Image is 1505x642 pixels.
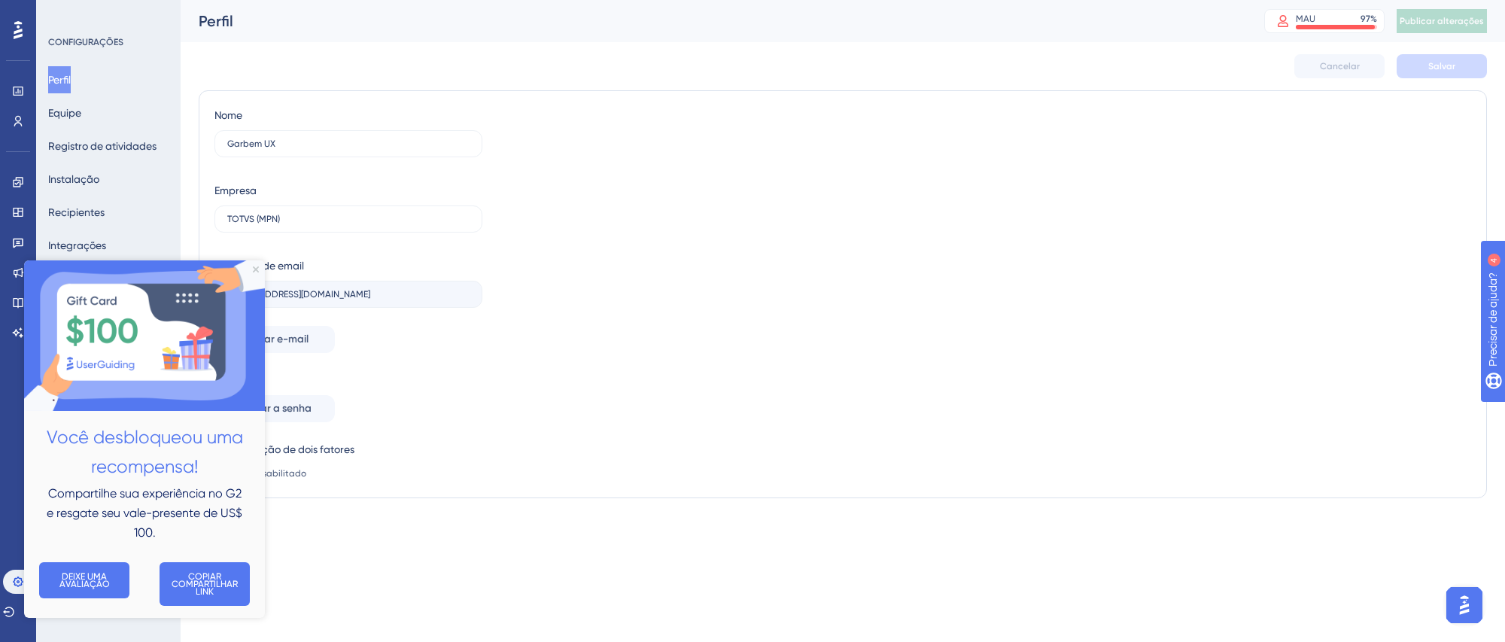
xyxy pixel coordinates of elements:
font: Cancelar [1320,61,1360,72]
font: e resgate seu vale-presente de US$ 100. [23,245,221,279]
button: Alterar e-mail [214,326,335,353]
font: Perfil [48,74,71,86]
button: Alterar a senha [214,395,335,422]
button: Instalação [48,166,99,193]
font: 97 [1361,14,1370,24]
font: % [1370,14,1377,24]
font: Recipientes [48,206,105,218]
button: COPIAR COMPARTILHAR LINK [135,302,226,345]
button: Equipe [48,99,81,126]
font: Publicar alterações [1400,16,1484,26]
button: Cancelar [1294,54,1385,78]
font: DEIXE UMA AVALIAÇÃO [35,311,86,329]
font: Nome [214,109,242,121]
button: Publicar alterações [1397,9,1487,33]
font: Registro de atividades [48,140,157,152]
font: 4 [140,9,144,17]
button: Recipientes [48,199,105,226]
font: Você desbloqueou uma recompensa! [23,166,223,217]
font: Precisar de ajuda? [35,7,129,18]
font: COPIAR COMPARTILHAR LINK [147,311,216,336]
div: Fechar visualização [229,6,235,12]
font: Perfil [199,12,233,30]
iframe: Iniciador do Assistente de IA do UserGuiding [1442,583,1487,628]
font: Alterar e-mail [242,333,309,345]
input: Nome Sobrenome [227,138,470,149]
font: CONFIGURAÇÕES [48,37,123,47]
font: Desabilitado [251,468,306,479]
font: Autenticação de dois fatores [214,443,354,455]
font: Alterar a senha [238,402,312,415]
font: Instalação [48,173,99,185]
button: Perfil [48,66,71,93]
font: Integrações [48,239,106,251]
input: Endereço de email [227,289,470,300]
button: Integrações [48,232,106,259]
button: Salvar [1397,54,1487,78]
button: DEIXE UMA AVALIAÇÃO [15,302,105,338]
input: nome da empresa [227,214,470,224]
button: Registro de atividades [48,132,157,160]
font: Empresa [214,184,257,196]
font: Compartilhe sua experiência no G2 [24,226,217,240]
font: Equipe [48,107,81,119]
font: Salvar [1428,61,1455,72]
font: MAU [1296,14,1315,24]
